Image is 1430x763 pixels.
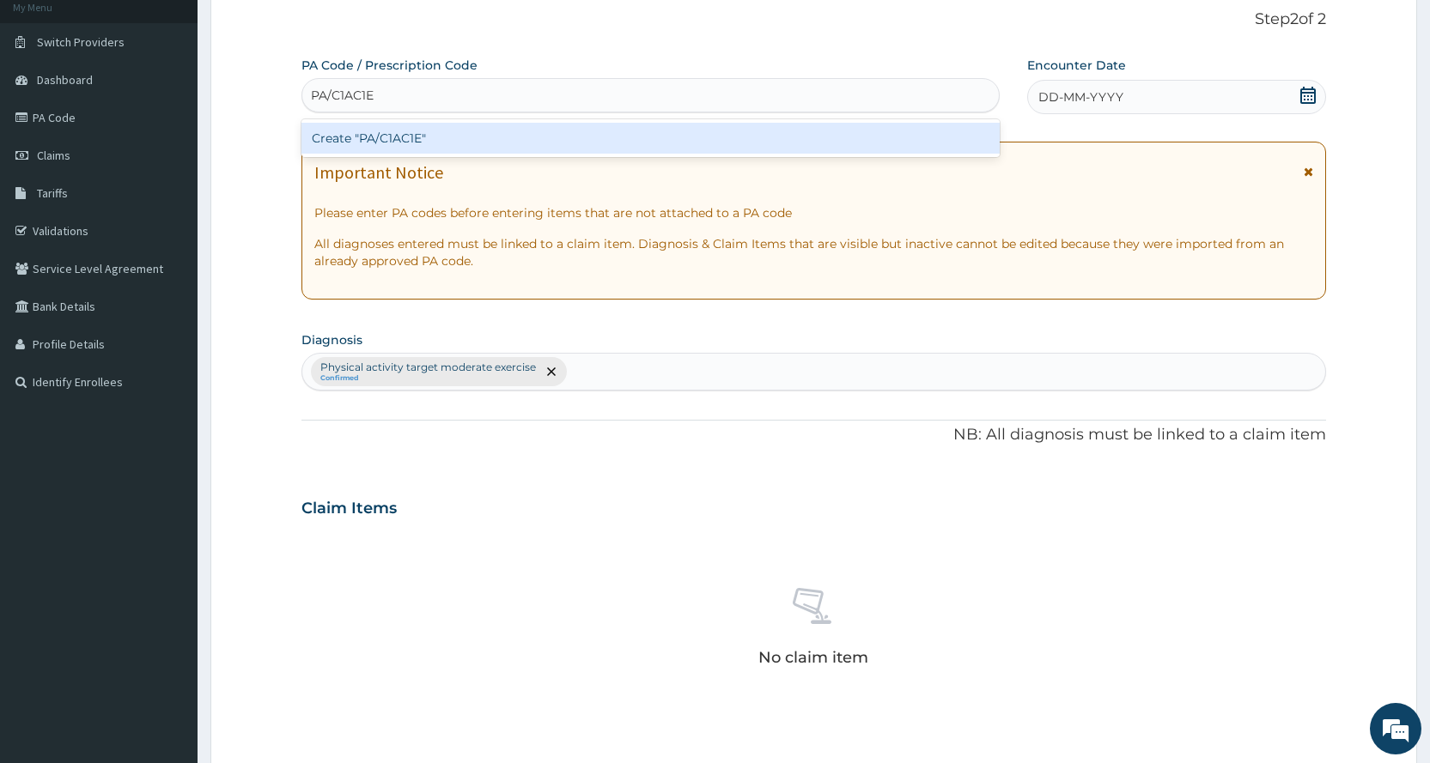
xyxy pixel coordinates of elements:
div: Chat with us now [89,96,289,118]
p: Please enter PA codes before entering items that are not attached to a PA code [314,204,1313,221]
img: d_794563401_company_1708531726252_794563401 [32,86,70,129]
span: Switch Providers [37,34,125,50]
h3: Claim Items [301,500,397,518]
label: PA Code / Prescription Code [301,57,478,74]
span: DD-MM-YYYY [1038,88,1123,106]
p: No claim item [758,649,868,666]
h1: Important Notice [314,163,443,182]
span: We're online! [100,216,237,390]
span: Tariffs [37,185,68,201]
span: Claims [37,148,70,163]
label: Diagnosis [301,331,362,348]
p: Step 2 of 2 [301,10,1326,29]
label: Encounter Date [1027,57,1126,74]
span: Dashboard [37,72,93,88]
p: NB: All diagnosis must be linked to a claim item [301,424,1326,446]
p: All diagnoses entered must be linked to a claim item. Diagnosis & Claim Items that are visible bu... [314,235,1313,269]
div: Create "PA/C1AC1E" [301,123,999,154]
div: Minimize live chat window [282,9,323,50]
textarea: Type your message and hit 'Enter' [9,469,327,529]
